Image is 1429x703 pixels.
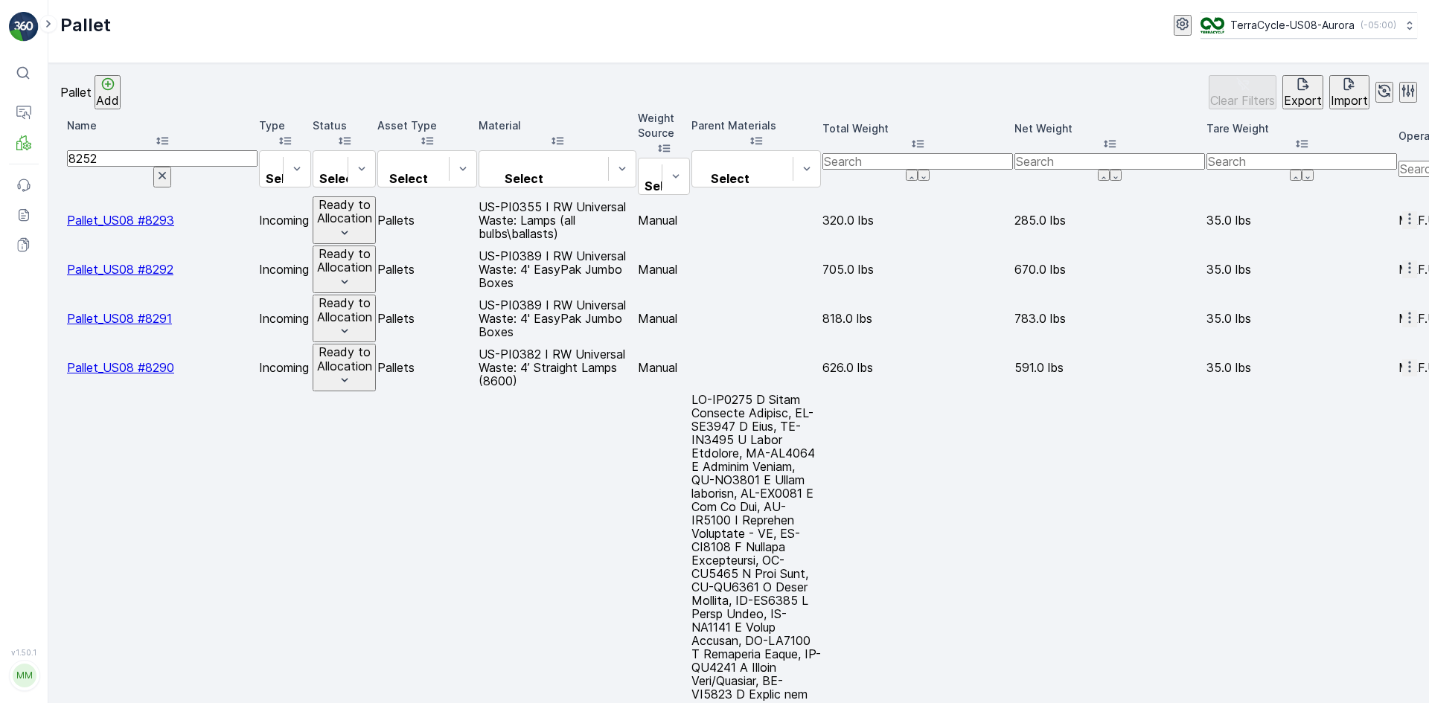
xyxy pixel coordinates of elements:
[479,118,636,133] p: Material
[691,118,821,133] p: Parent Materials
[314,296,374,324] p: Ready to Allocation
[1014,214,1205,227] p: 285.0 lbs
[822,263,1013,276] p: 705.0 lbs
[1201,12,1417,39] button: TerraCycle-US08-Aurora(-05:00)
[1014,121,1205,136] p: Net Weight
[1206,263,1397,276] p: 35.0 lbs
[822,214,1013,227] p: 320.0 lbs
[1282,75,1323,109] button: Export
[822,312,1013,325] p: 818.0 lbs
[259,118,311,133] p: Type
[377,312,477,325] p: Pallets
[377,361,477,374] p: Pallets
[1206,153,1397,170] input: Search
[1206,214,1397,227] p: 35.0 lbs
[377,263,477,276] p: Pallets
[822,121,1013,136] p: Total Weight
[1210,94,1275,107] p: Clear Filters
[60,86,92,99] p: Pallet
[384,172,433,185] p: Select
[67,360,174,375] a: Pallet_US08 #8290
[1014,153,1205,170] input: Search
[698,172,762,185] p: Select
[313,344,376,391] button: Ready to Allocation
[313,118,376,133] p: Status
[314,345,374,373] p: Ready to Allocation
[638,263,690,276] p: Manual
[822,361,1013,374] p: 626.0 lbs
[1329,75,1369,109] button: Import
[485,172,563,185] p: Select
[1206,361,1397,374] p: 35.0 lbs
[1284,94,1322,107] p: Export
[9,12,39,42] img: logo
[9,648,39,657] span: v 1.50.1
[9,660,39,691] button: MM
[638,214,690,227] p: Manual
[479,249,636,289] p: US-PI0389 I RW Universal Waste: 4' EasyPak Jumbo Boxes
[314,247,374,275] p: Ready to Allocation
[822,153,1013,170] input: Search
[1331,94,1368,107] p: Import
[377,214,477,227] p: Pallets
[1361,19,1396,31] p: ( -05:00 )
[479,347,636,388] p: US-PI0382 I RW Universal Waste: 4’ Straight Lamps (8600)
[314,198,374,225] p: Ready to Allocation
[95,75,121,109] button: Add
[313,295,376,342] button: Ready to Allocation
[313,196,376,244] button: Ready to Allocation
[259,312,311,325] p: Incoming
[319,172,358,185] p: Select
[1014,361,1205,374] p: 591.0 lbs
[67,213,174,228] a: Pallet_US08 #8293
[1230,18,1355,33] p: TerraCycle-US08-Aurora
[1201,17,1224,33] img: image_ci7OI47.png
[67,150,258,167] input: Search
[638,111,690,141] p: Weight Source
[13,664,36,687] div: MM
[1206,121,1397,136] p: Tare Weight
[259,263,311,276] p: Incoming
[638,361,690,374] p: Manual
[259,214,311,227] p: Incoming
[313,245,376,293] button: Ready to Allocation
[67,262,173,277] a: Pallet_US08 #8292
[645,179,683,193] p: Select
[1014,263,1205,276] p: 670.0 lbs
[67,311,172,326] a: Pallet_US08 #8291
[479,200,636,240] p: US-PI0355 I RW Universal Waste: Lamps (all bulbs\ballasts)
[266,172,304,185] p: Select
[377,118,477,133] p: Asset Type
[479,298,636,338] p: US-PI0389 I RW Universal Waste: 4' EasyPak Jumbo Boxes
[638,312,690,325] p: Manual
[1014,312,1205,325] p: 783.0 lbs
[1206,312,1397,325] p: 35.0 lbs
[96,94,119,107] p: Add
[67,118,258,133] p: Name
[1209,75,1276,109] button: Clear Filters
[60,13,111,37] p: Pallet
[259,361,311,374] p: Incoming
